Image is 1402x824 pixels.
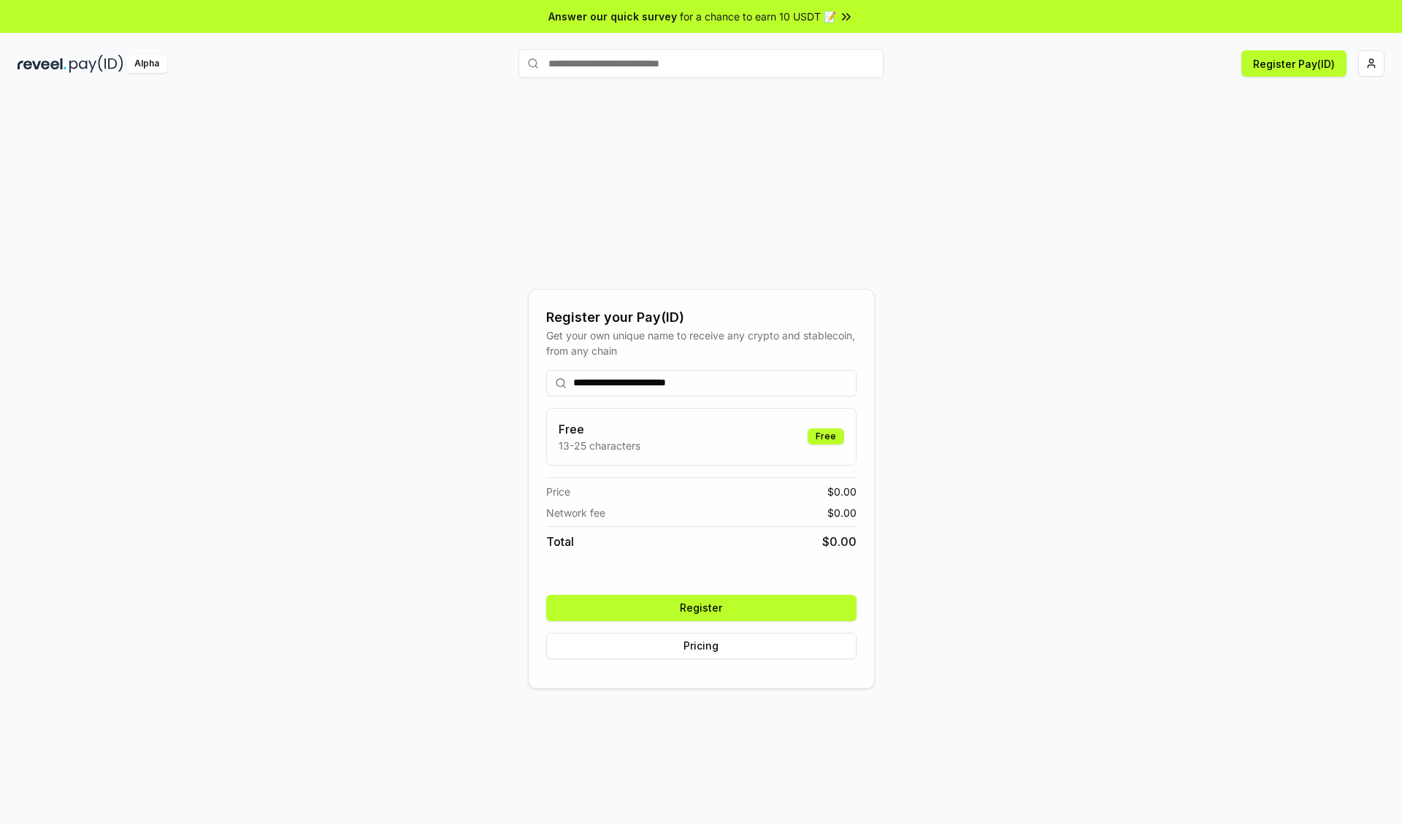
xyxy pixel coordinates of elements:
[546,484,570,499] span: Price
[546,595,857,621] button: Register
[126,55,167,73] div: Alpha
[548,9,677,24] span: Answer our quick survey
[546,328,857,358] div: Get your own unique name to receive any crypto and stablecoin, from any chain
[827,505,857,520] span: $ 0.00
[546,505,605,520] span: Network fee
[559,438,640,453] p: 13-25 characters
[546,633,857,659] button: Pricing
[18,55,66,73] img: reveel_dark
[1241,50,1347,77] button: Register Pay(ID)
[546,533,574,550] span: Total
[69,55,123,73] img: pay_id
[827,484,857,499] span: $ 0.00
[822,533,857,550] span: $ 0.00
[559,420,640,438] h3: Free
[680,9,836,24] span: for a chance to earn 10 USDT 📝
[546,307,857,328] div: Register your Pay(ID)
[808,428,844,444] div: Free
